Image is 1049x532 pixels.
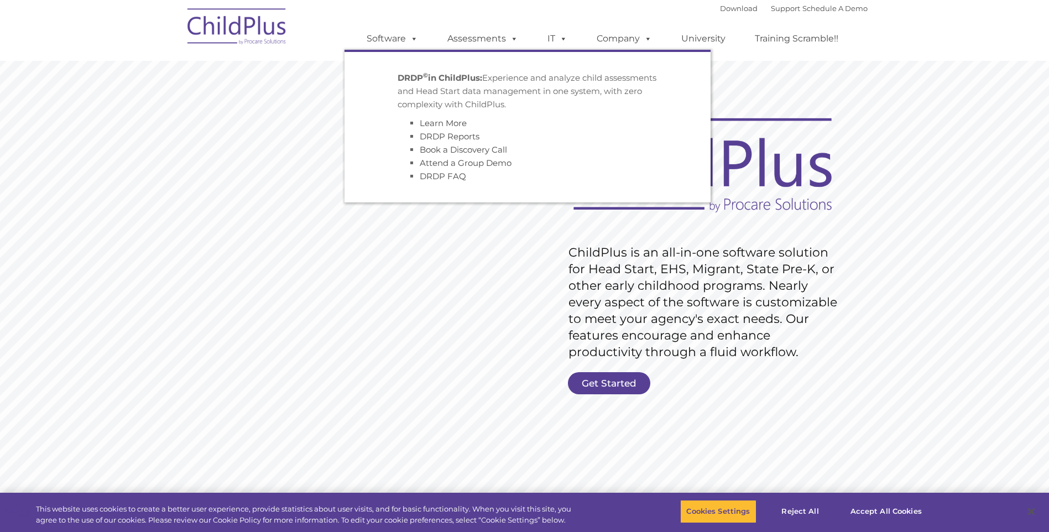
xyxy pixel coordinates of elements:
[586,28,663,50] a: Company
[423,71,428,79] sup: ©
[802,4,868,13] a: Schedule A Demo
[36,504,577,525] div: This website uses cookies to create a better user experience, provide statistics about user visit...
[420,144,507,155] a: Book a Discovery Call
[436,28,529,50] a: Assessments
[1019,499,1043,524] button: Close
[420,158,512,168] a: Attend a Group Demo
[536,28,578,50] a: IT
[771,4,800,13] a: Support
[744,28,849,50] a: Training Scramble!!
[398,71,657,111] p: Experience and analyze child assessments and Head Start data management in one system, with zero ...
[420,171,466,181] a: DRDP FAQ
[720,4,868,13] font: |
[398,72,482,83] strong: DRDP in ChildPlus:
[568,372,650,394] a: Get Started
[356,28,429,50] a: Software
[680,500,756,523] button: Cookies Settings
[182,1,293,56] img: ChildPlus by Procare Solutions
[720,4,758,13] a: Download
[670,28,737,50] a: University
[420,118,467,128] a: Learn More
[766,500,835,523] button: Reject All
[420,131,479,142] a: DRDP Reports
[568,244,843,361] rs-layer: ChildPlus is an all-in-one software solution for Head Start, EHS, Migrant, State Pre-K, or other ...
[844,500,928,523] button: Accept All Cookies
